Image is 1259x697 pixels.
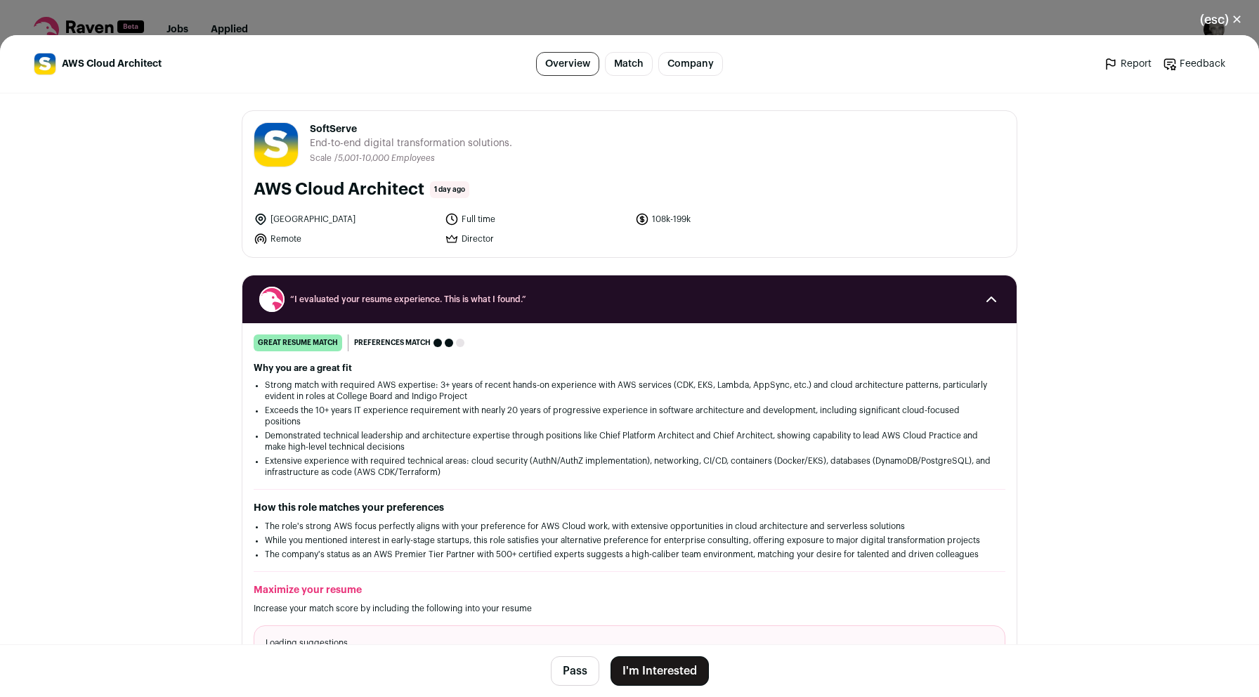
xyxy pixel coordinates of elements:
[310,153,334,164] li: Scale
[611,656,709,686] button: I'm Interested
[254,123,298,167] img: 844c77085f2fe7f1f6b6e11e347882ed63836a6fddcf34697bfeb4da5ee28a0a.jpg
[265,549,994,560] li: The company's status as an AWS Premier Tier Partner with 500+ certified experts suggests a high-c...
[265,535,994,546] li: While you mentioned interest in early-stage startups, this role satisfies your alternative prefer...
[265,521,994,532] li: The role's strong AWS focus perfectly aligns with your preference for AWS Cloud work, with extens...
[254,178,424,201] h1: AWS Cloud Architect
[62,57,162,71] span: AWS Cloud Architect
[310,122,512,136] span: SoftServe
[254,363,1005,374] h2: Why you are a great fit
[635,212,818,226] li: 108k-199k
[34,53,56,74] img: 844c77085f2fe7f1f6b6e11e347882ed63836a6fddcf34697bfeb4da5ee28a0a.jpg
[310,136,512,150] span: End-to-end digital transformation solutions.
[265,379,994,402] li: Strong match with required AWS expertise: 3+ years of recent hands-on experience with AWS service...
[338,154,435,162] span: 5,001-10,000 Employees
[265,430,994,452] li: Demonstrated technical leadership and architecture expertise through positions like Chief Platfor...
[290,294,969,305] span: “I evaluated your resume experience. This is what I found.”
[254,212,436,226] li: [GEOGRAPHIC_DATA]
[1163,57,1225,71] a: Feedback
[265,455,994,478] li: Extensive experience with required technical areas: cloud security (AuthN/AuthZ implementation), ...
[605,52,653,76] a: Match
[430,181,469,198] span: 1 day ago
[658,52,723,76] a: Company
[354,336,431,350] span: Preferences match
[254,232,436,246] li: Remote
[265,405,994,427] li: Exceeds the 10+ years IT experience requirement with nearly 20 years of progressive experience in...
[445,212,627,226] li: Full time
[551,656,599,686] button: Pass
[254,501,1005,515] h2: How this role matches your preferences
[334,153,435,164] li: /
[254,583,1005,597] h2: Maximize your resume
[254,334,342,351] div: great resume match
[254,603,1005,614] p: Increase your match score by including the following into your resume
[536,52,599,76] a: Overview
[445,232,627,246] li: Director
[1183,4,1259,35] button: Close modal
[1104,57,1152,71] a: Report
